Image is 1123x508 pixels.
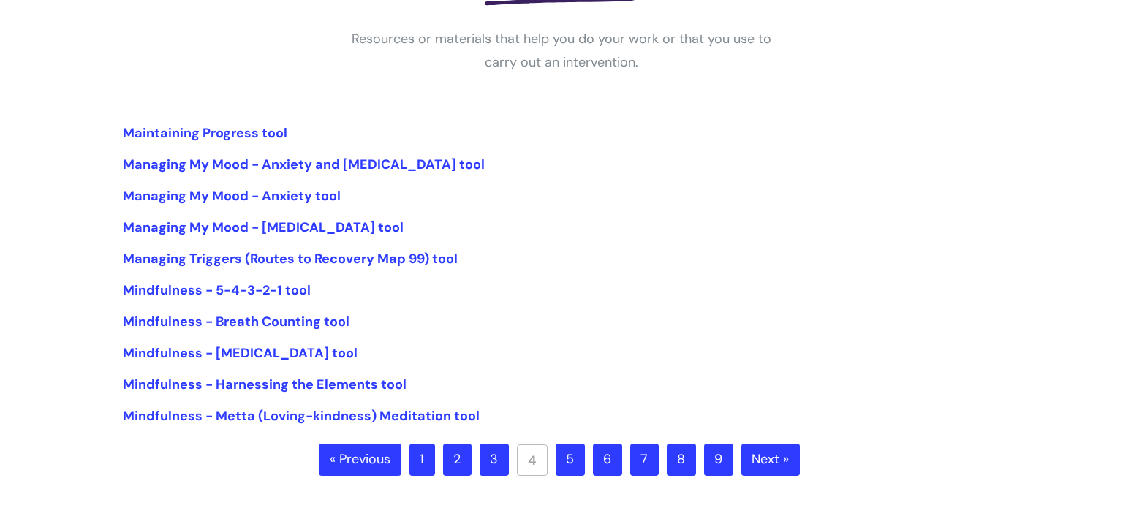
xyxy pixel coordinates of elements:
[667,444,696,476] a: 8
[443,444,472,476] a: 2
[630,444,659,476] a: 7
[704,444,733,476] a: 9
[123,156,485,173] a: Managing My Mood - Anxiety and [MEDICAL_DATA] tool
[409,444,435,476] a: 1
[123,187,341,205] a: Managing My Mood - Anxiety tool
[342,27,781,75] p: Resources or materials that help you do your work or that you use to carry out an intervention.
[123,376,407,393] a: Mindfulness - Harnessing the Elements tool
[556,444,585,476] a: 5
[517,444,548,476] a: 4
[123,124,287,142] a: Maintaining Progress tool
[123,250,458,268] a: Managing Triggers (Routes to Recovery Map 99) tool
[593,444,622,476] a: 6
[123,219,404,236] a: Managing My Mood - [MEDICAL_DATA] tool
[480,444,509,476] a: 3
[123,344,358,362] a: Mindfulness - [MEDICAL_DATA] tool
[123,313,349,330] a: Mindfulness - Breath Counting tool
[741,444,800,476] a: Next »
[123,407,480,425] a: Mindfulness - Metta (Loving-kindness) Meditation tool
[123,281,311,299] a: Mindfulness - 5-4-3-2-1 tool
[319,444,401,476] a: « Previous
